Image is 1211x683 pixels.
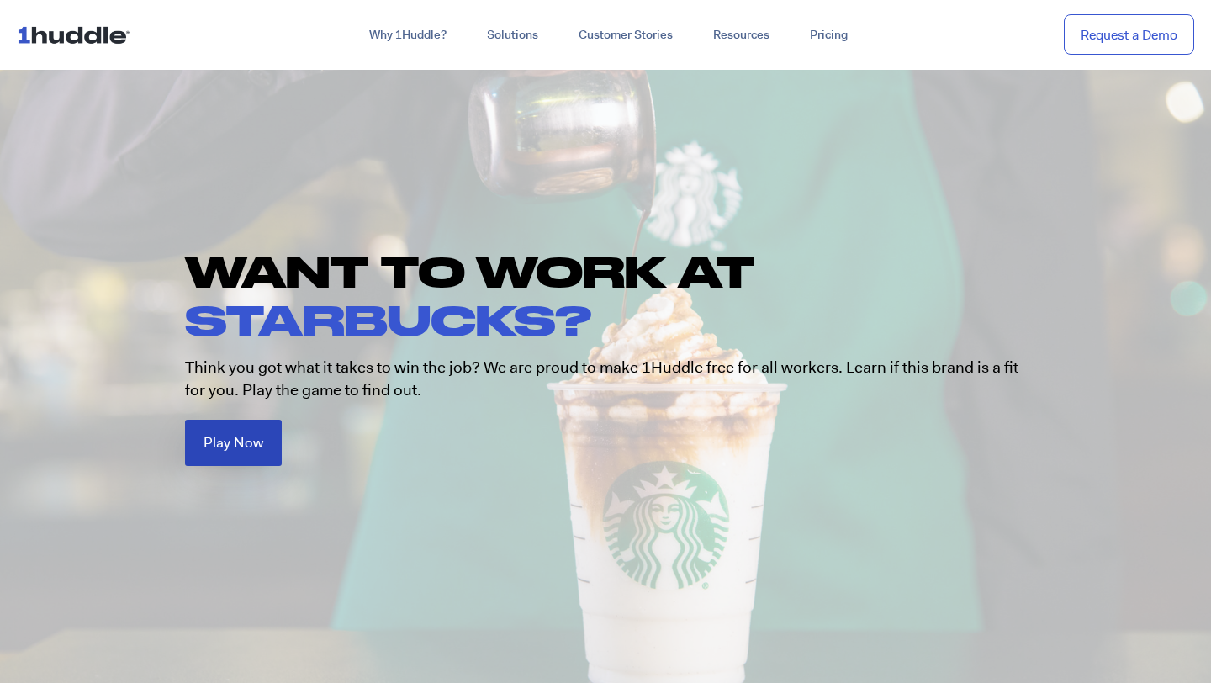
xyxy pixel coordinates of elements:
span: STARBUCKS? [185,295,591,344]
a: Customer Stories [558,20,693,50]
h1: WANT TO WORK AT [185,247,1043,344]
a: Why 1Huddle? [349,20,467,50]
a: Pricing [790,20,868,50]
img: ... [17,19,137,50]
a: Resources [693,20,790,50]
a: Request a Demo [1064,14,1194,56]
span: Play Now [204,436,263,450]
a: Play Now [185,420,282,466]
a: Solutions [467,20,558,50]
p: Think you got what it takes to win the job? We are proud to make 1Huddle free for all workers. Le... [185,357,1026,401]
